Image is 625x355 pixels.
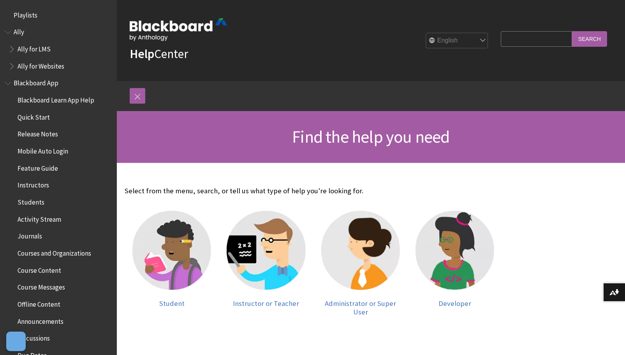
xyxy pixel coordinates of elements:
img: Instructor [227,211,305,290]
button: Open Preferences [6,332,26,351]
span: Courses and Organizations [18,247,91,257]
select: Site Language Selector [426,33,488,49]
span: Instructors [18,179,49,189]
span: Ally [14,26,24,36]
img: Student [132,211,211,290]
a: Student Student [132,211,211,316]
span: Developer [438,299,471,308]
p: Select from the menu, search, or tell us what type of help you're looking for. [125,186,502,196]
span: Mobile Auto Login [18,145,68,155]
img: Blackboard by Anthology [130,18,227,41]
span: Announcements [18,315,63,325]
a: Developer [415,211,494,316]
span: Find the help you need [292,126,449,147]
span: Blackboard App [14,77,58,87]
span: Administrator or Super User [325,299,396,316]
span: Ally for Websites [18,60,64,70]
span: Journals [18,230,42,240]
span: Student [159,299,185,308]
span: Activity Stream [18,213,61,223]
span: Course Messages [18,281,65,291]
span: Quick Start [18,111,50,121]
span: Students [18,196,44,206]
span: Blackboard Learn App Help [18,94,94,104]
span: Discussions [18,332,50,342]
input: Search [572,31,607,46]
nav: Book outline for Playlists [5,9,112,22]
img: Administrator [321,211,400,290]
a: Administrator Administrator or Super User [321,211,400,316]
nav: Book outline for Anthology Ally Help [5,26,112,73]
span: Course Content [18,264,61,274]
span: Playlists [14,9,37,19]
span: Instructor or Teacher [233,299,299,308]
span: Release Notes [18,128,58,138]
a: HelpCenter [130,46,188,62]
span: Feature Guide [18,162,58,172]
strong: Help [130,46,154,62]
span: Offline Content [18,298,60,308]
span: Ally for LMS [18,42,51,53]
a: Instructor Instructor or Teacher [227,211,305,316]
